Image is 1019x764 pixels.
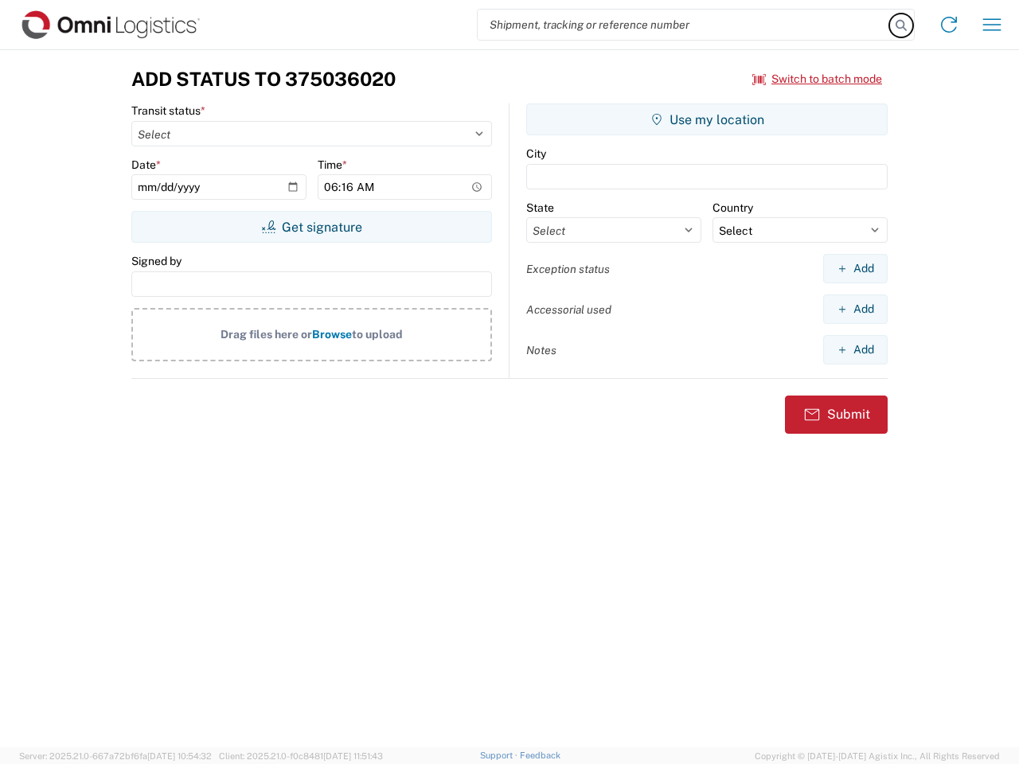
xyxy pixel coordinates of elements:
[318,158,347,172] label: Time
[323,751,383,761] span: [DATE] 11:51:43
[19,751,212,761] span: Server: 2025.21.0-667a72bf6fa
[219,751,383,761] span: Client: 2025.21.0-f0c8481
[312,328,352,341] span: Browse
[221,328,312,341] span: Drag files here or
[520,750,560,760] a: Feedback
[752,66,882,92] button: Switch to batch mode
[131,254,182,268] label: Signed by
[526,201,554,215] label: State
[823,294,888,324] button: Add
[526,302,611,317] label: Accessorial used
[823,335,888,364] button: Add
[131,103,205,118] label: Transit status
[131,158,161,172] label: Date
[352,328,403,341] span: to upload
[480,750,520,760] a: Support
[131,68,396,91] h3: Add Status to 375036020
[526,343,556,357] label: Notes
[823,254,888,283] button: Add
[147,751,212,761] span: [DATE] 10:54:32
[526,146,546,161] label: City
[526,262,610,276] label: Exception status
[478,10,890,40] input: Shipment, tracking or reference number
[755,749,1000,763] span: Copyright © [DATE]-[DATE] Agistix Inc., All Rights Reserved
[785,396,888,434] button: Submit
[526,103,888,135] button: Use my location
[713,201,753,215] label: Country
[131,211,492,243] button: Get signature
